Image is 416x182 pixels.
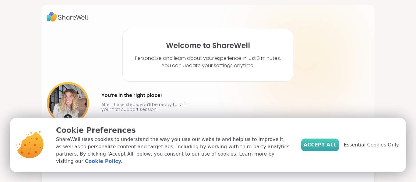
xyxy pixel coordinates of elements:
a: Cookie Policy. [85,158,122,165]
button: Accept All [301,139,339,151]
h1: Welcome to ShareWell [166,41,250,50]
p: Personalize and learn about your experience in just 3 minutes. You can update your settings anytime. [135,55,281,69]
p: ShareWell uses cookies to understand the way you use our website and help us to improve it, as we... [56,136,291,165]
p: Cookie Preferences [56,125,291,136]
img: ShareWell Logo [47,10,88,24]
h4: You’re in the right place! [101,91,189,100]
span: Essential Cookies Only [344,141,399,149]
img: mic icon [64,114,72,123]
img: User image [47,82,89,124]
span: Accept All [304,141,337,149]
p: After these steps, you’ll be ready to join your first support session. [101,102,189,112]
